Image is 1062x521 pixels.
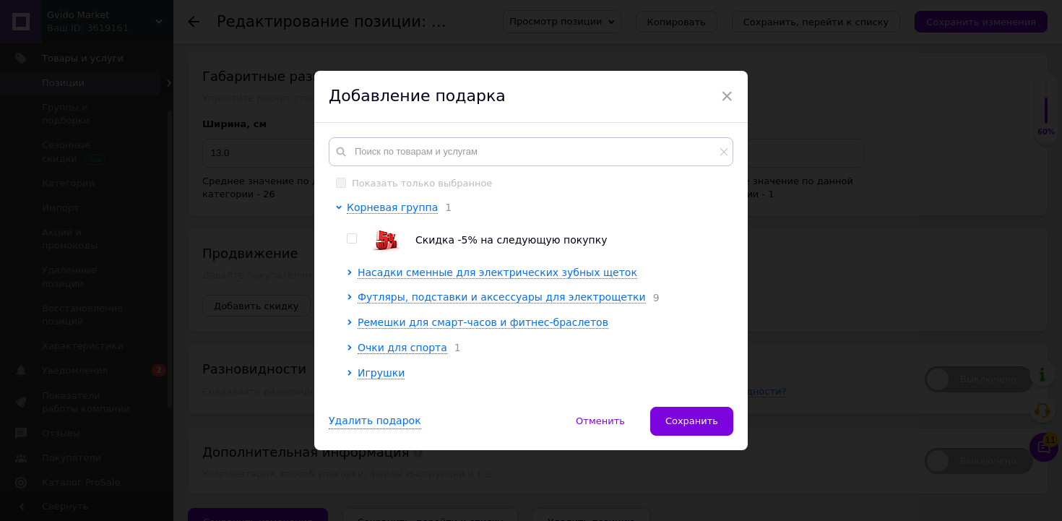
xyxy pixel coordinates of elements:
span: 1 [447,342,461,353]
span: Подходит для дома и путешествий [58,108,173,136]
span: Отменить [576,415,625,426]
button: Сохранить [650,407,733,436]
button: Отменить [561,407,640,436]
span: Ремешки для смарт-часов и фитнес-браслетов [358,317,608,328]
span: Насадки сменные для электрических зубных щеток [358,267,637,278]
span: Добавление подарка [329,87,506,105]
span: Компактный и надежный [58,58,191,70]
span: Футляры, подставки и аксессуары для электрощетки [358,291,646,303]
body: Визуальный текстовый редактор, CABFB8A0-6A58-4315-A1A7-A0E3F978056A [14,14,284,30]
span: Износостойкие материалы [58,83,202,95]
div: Показать только выбранное [352,177,492,190]
span: Сохранить [665,415,718,426]
span: Корневая группа [347,202,438,213]
span: 9 [646,292,660,303]
span: Очки для спорта [358,342,447,353]
span: Скидка -5% на следующую покупку [415,234,607,246]
span: Молокоотсосы [358,392,435,403]
input: Поиск по товарам и услугам [329,137,733,166]
img: Скидка -5% на следующую покупку [372,228,401,253]
span: 3 [435,392,449,403]
span: 1 [438,202,452,213]
span: Игрушки [358,367,405,379]
span: × [720,84,733,108]
span: USB-подключение [58,33,157,45]
div: Удалить подарок [329,414,421,429]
